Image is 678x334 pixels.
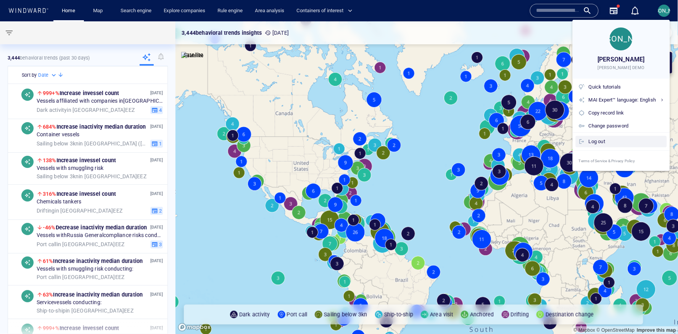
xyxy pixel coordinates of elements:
a: Terms of Service & Privacy Policy [573,151,670,171]
div: MAI Expert™ language: English [589,96,664,104]
div: Log out [589,137,664,146]
span: [PERSON_NAME] [587,34,655,44]
div: Quick tutorials [589,83,664,91]
span: [PERSON_NAME] [598,54,645,65]
span: [PERSON_NAME] DEMO [598,65,645,71]
iframe: Chat [646,300,672,328]
div: Copy record link [589,109,664,117]
div: Change password [589,122,664,130]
